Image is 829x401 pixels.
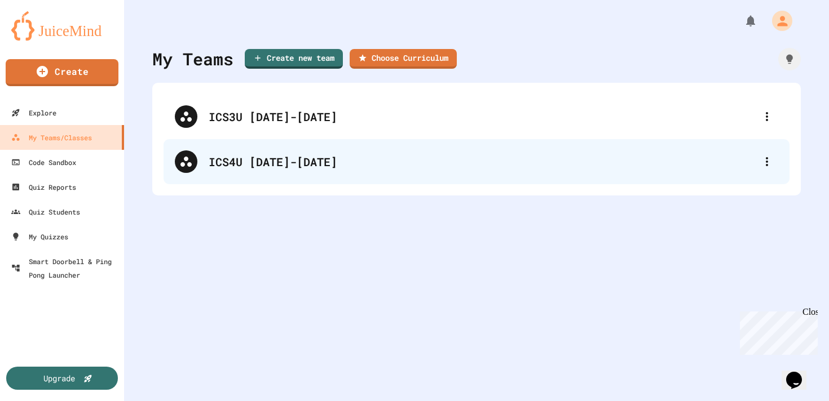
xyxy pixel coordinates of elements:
div: Chat with us now!Close [5,5,78,72]
div: Quiz Students [11,205,80,219]
a: Choose Curriculum [350,49,457,69]
div: My Notifications [723,11,760,30]
div: My Teams [152,46,233,72]
div: Quiz Reports [11,180,76,194]
div: ICS4U [DATE]-[DATE] [164,139,790,184]
iframe: chat widget [735,307,818,355]
div: ICS3U [DATE]-[DATE] [164,94,790,139]
div: ICS4U [DATE]-[DATE] [209,153,756,170]
div: My Teams/Classes [11,131,92,144]
iframe: chat widget [782,356,818,390]
a: Create [6,59,118,86]
div: My Account [760,8,795,34]
div: Upgrade [43,372,75,384]
div: Smart Doorbell & Ping Pong Launcher [11,255,120,282]
img: logo-orange.svg [11,11,113,41]
a: Create new team [245,49,343,69]
div: Explore [11,106,56,119]
div: Code Sandbox [11,155,76,169]
div: My Quizzes [11,230,68,243]
div: ICS3U [DATE]-[DATE] [209,108,756,125]
div: How it works [778,48,801,70]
